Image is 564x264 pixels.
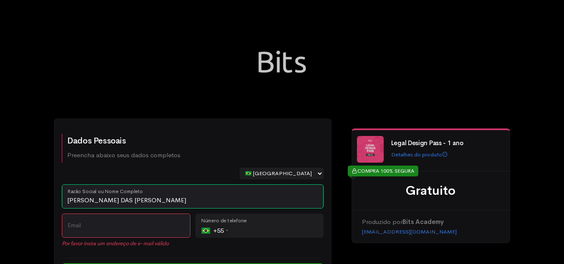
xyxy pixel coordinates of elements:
[348,166,418,176] div: COMPRA 100% SEGURA
[198,224,231,237] div: Brazil (Brasil): +55
[62,239,190,248] em: Por favor insira um endereço de e-mail válido
[62,184,324,209] input: Nome Completo
[240,20,324,103] img: Bits Academy
[67,136,180,146] h2: Dados Pessoais
[362,228,457,235] a: [EMAIL_ADDRESS][DOMAIN_NAME]
[62,214,190,238] input: Email
[67,151,180,160] p: Preencha abaixo seus dados completos
[402,218,444,226] strong: Bits Academy
[362,181,500,200] div: Gratuito
[357,136,384,163] img: LEGAL%20DESIGN_Ementa%20Banco%20Semear%20(600%C2%A0%C3%97%C2%A0600%C2%A0px)%20(1).png
[391,140,502,147] h4: Legal Design Pass - 1 ano
[362,217,500,227] p: Produzido por
[391,151,448,158] a: Detalhes do produto
[202,224,231,237] div: +55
